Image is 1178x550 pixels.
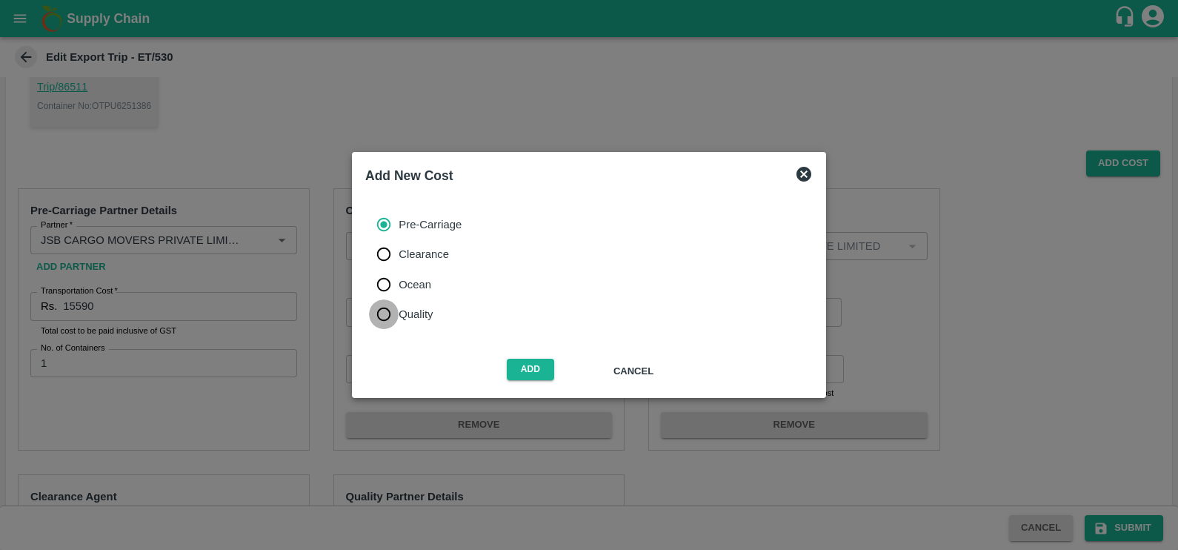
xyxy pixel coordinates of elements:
span: Ocean [399,276,431,293]
button: Cancel [602,359,665,385]
button: Add [507,359,554,380]
span: Clearance [399,246,449,262]
span: Pre-Carriage [399,216,462,233]
b: Add New Cost [365,168,453,183]
div: cost_type [377,210,473,329]
span: Quality [399,306,433,322]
